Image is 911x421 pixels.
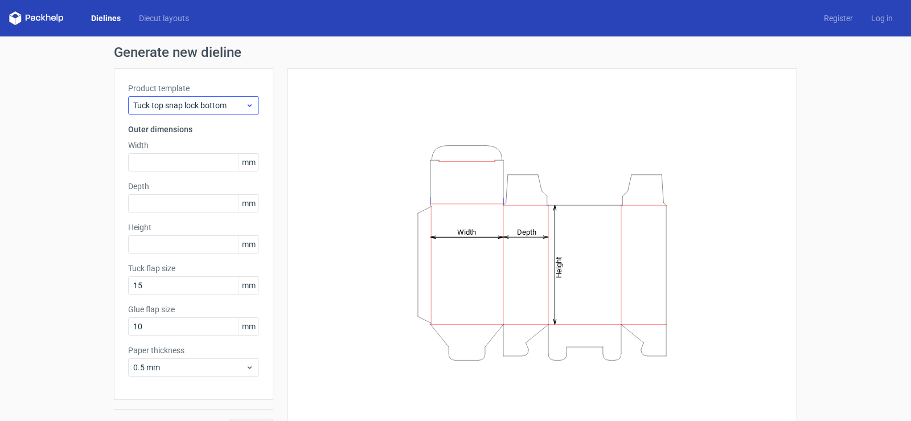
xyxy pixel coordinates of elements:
h1: Generate new dieline [114,46,797,59]
tspan: Width [457,227,476,236]
label: Glue flap size [128,304,259,315]
h3: Outer dimensions [128,124,259,135]
label: Depth [128,181,259,192]
span: mm [239,277,258,294]
label: Tuck flap size [128,263,259,274]
tspan: Depth [517,227,536,236]
a: Register [815,13,862,24]
label: Paper thickness [128,345,259,356]
span: mm [239,195,258,212]
a: Log in [862,13,902,24]
label: Height [128,222,259,233]
span: 0.5 mm [133,362,245,373]
label: Product template [128,83,259,94]
a: Diecut layouts [130,13,198,24]
span: mm [239,154,258,171]
span: mm [239,318,258,335]
a: Dielines [82,13,130,24]
span: mm [239,236,258,253]
label: Width [128,140,259,151]
span: Tuck top snap lock bottom [133,100,245,111]
tspan: Height [555,256,563,277]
